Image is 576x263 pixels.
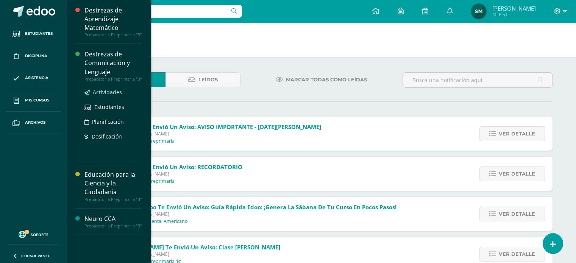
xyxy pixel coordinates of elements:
[25,97,49,103] span: Mis cursos
[198,73,218,87] span: Leídos
[119,203,396,211] span: Soporte Edoo te envió un aviso: Guía Rápida Edoo: ¡Genera la Sábana de tu Curso en Pocos Pasos!
[84,223,142,229] div: Preparatoria Preprimaria "B"
[119,123,321,131] span: Director te envió un aviso: AVISO IMPORTANTE - [DATE][PERSON_NAME]
[9,229,58,239] a: Soporte
[492,5,535,12] span: [PERSON_NAME]
[93,89,122,96] span: Actividades
[499,207,535,221] span: Ver detalle
[286,73,367,87] span: Marcar todas como leídas
[25,75,48,81] span: Asistencia
[492,11,535,18] span: Mi Perfil
[84,50,142,81] a: Destrezas de Comunicación y LenguajePreparatoria Preprimaria "B"
[84,197,142,202] div: Preparatoria Preprimaria "B"
[499,127,535,141] span: Ver detalle
[6,89,61,112] a: Mis cursos
[94,103,124,110] span: Estudiantes
[6,45,61,67] a: Disciplina
[165,72,240,87] a: Leídos
[25,120,45,126] span: Archivos
[84,103,142,111] a: Estudiantes
[21,253,50,258] span: Cerrar panel
[84,170,142,202] a: Educación para la Ciencia y la CiudadaníaPreparatoria Preprimaria "B"
[84,88,142,96] a: Actividades
[119,251,280,257] span: [DATE][PERSON_NAME]
[84,215,142,223] div: Neuro CCA
[6,67,61,90] a: Asistencia
[84,32,142,37] div: Preparatoria Preprimaria "B"
[471,4,486,19] img: b93e52a087127cb49e6044ba4cbaaca0.png
[119,171,242,177] span: [DATE][PERSON_NAME]
[6,112,61,134] a: Archivos
[84,215,142,229] a: Neuro CCAPreparatoria Preprimaria "B"
[119,243,280,251] span: [PERSON_NAME] te envió un aviso: Clase [PERSON_NAME]
[84,50,142,76] div: Destrezas de Comunicación y Lenguaje
[92,118,124,125] span: Planificación
[84,170,142,196] div: Educación para la Ciencia y la Ciudadanía
[119,218,188,224] p: Colegio Continental Americano
[72,5,242,18] input: Busca un usuario...
[499,247,535,261] span: Ver detalle
[84,132,142,141] a: Dosificación
[92,133,122,140] span: Dosificación
[31,232,48,237] span: Soporte
[6,23,61,45] a: Estudiantes
[84,6,142,32] div: Destrezas de Aprendizaje Matemático
[499,167,535,181] span: Ver detalle
[119,211,396,217] span: [DATE][PERSON_NAME]
[119,131,321,137] span: [DATE][PERSON_NAME]
[84,117,142,126] a: Planificación
[403,73,552,87] input: Busca una notificación aquí
[84,6,142,37] a: Destrezas de Aprendizaje MatemáticoPreparatoria Preprimaria "B"
[266,72,376,87] a: Marcar todas como leídas
[119,163,242,171] span: Director te envió un aviso: RECORDATORIO
[25,31,53,37] span: Estudiantes
[25,53,47,59] span: Disciplina
[84,76,142,82] div: Preparatoria Preprimaria "B"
